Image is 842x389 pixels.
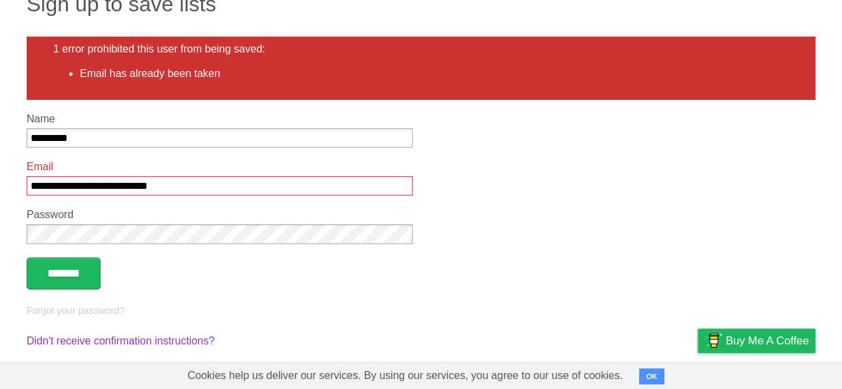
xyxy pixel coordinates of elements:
img: Buy me a coffee [704,329,722,352]
h2: 1 error prohibited this user from being saved: [53,43,789,55]
span: Cookies help us deliver our services. By using our services, you agree to our use of cookies. [174,362,636,389]
label: Name [27,113,413,125]
label: Password [27,209,413,221]
button: OK [639,368,665,384]
li: Email has already been taken [80,66,789,82]
label: Email [27,161,413,173]
a: Buy me a coffee [698,328,815,353]
a: Didn't receive confirmation instructions? [27,335,214,346]
a: Forgot your password? [27,305,124,316]
span: Buy me a coffee [726,329,809,352]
